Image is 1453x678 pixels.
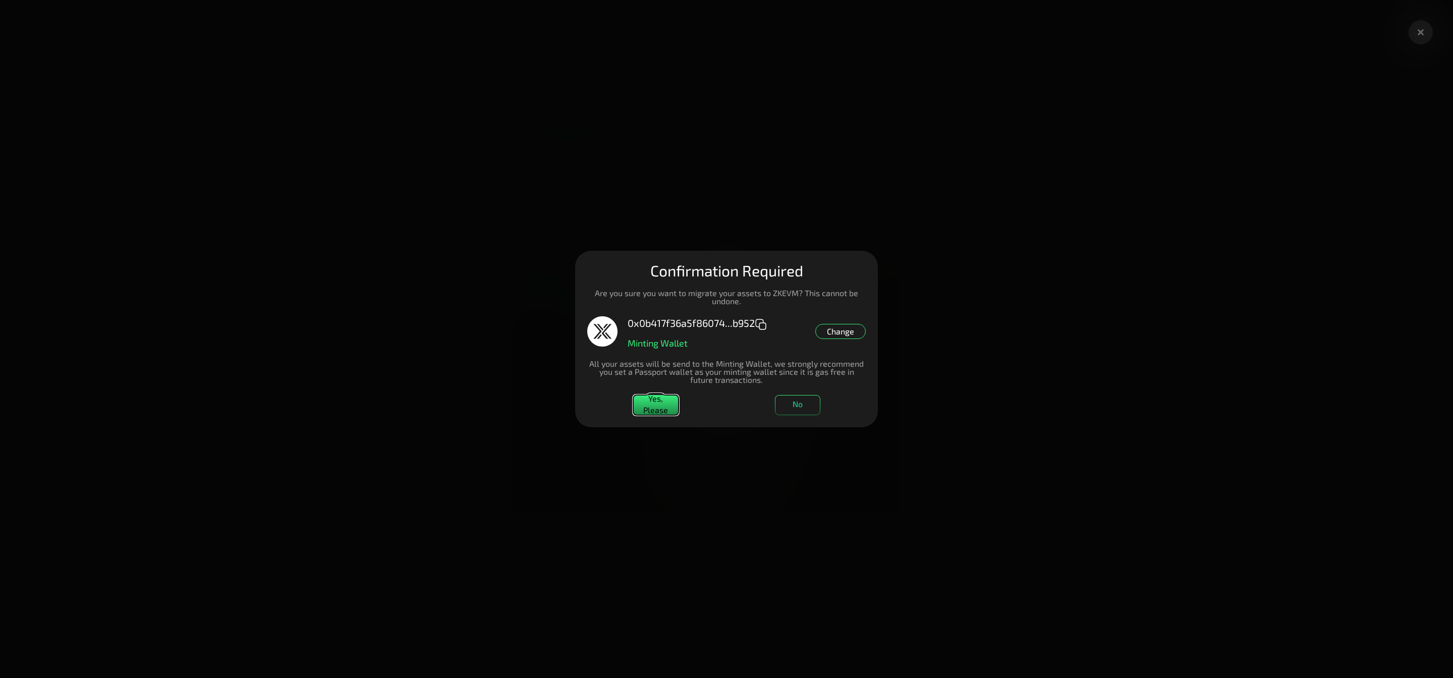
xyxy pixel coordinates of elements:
p: Minting Wallet [628,338,688,348]
p: Confirmation Required [650,263,803,278]
button: No [775,395,820,415]
p: 0x0b417f36a5f86074...b952 [628,315,767,330]
button: Yes, Please [633,395,679,415]
p: Are you sure you want to migrate your assets to ZKEVM? This cannot be undone. [587,289,866,305]
p: All your assets will be send to the Minting Wallet, we strongly recommend you set a Passport wall... [587,360,866,384]
div: Change [815,324,866,339]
